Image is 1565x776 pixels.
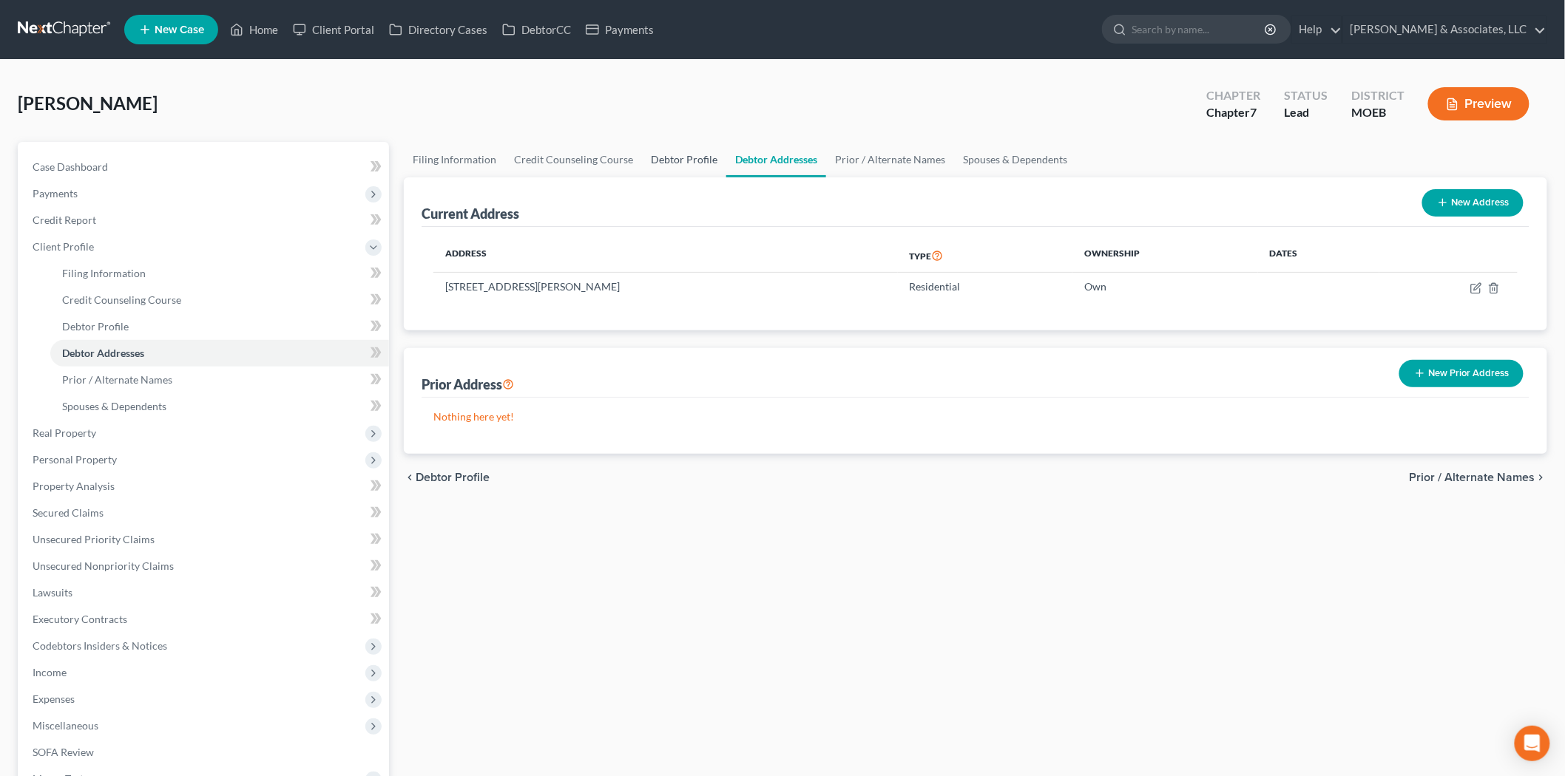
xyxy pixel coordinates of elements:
[50,260,389,287] a: Filing Information
[1072,273,1258,301] td: Own
[50,287,389,313] a: Credit Counseling Course
[505,142,642,177] a: Credit Counseling Course
[422,205,519,222] div: Current Address
[33,480,115,492] span: Property Analysis
[50,340,389,367] a: Debtor Addresses
[1206,104,1260,121] div: Chapter
[50,393,389,420] a: Spouses & Dependents
[433,273,898,301] td: [STREET_ADDRESS][PERSON_NAME]
[1343,16,1547,43] a: [PERSON_NAME] & Associates, LLC
[33,613,127,625] span: Executory Contracts
[33,639,167,652] span: Codebtors Insiders & Notices
[62,320,129,333] span: Debtor Profile
[826,142,954,177] a: Prior / Alternate Names
[1399,360,1524,387] button: New Prior Address
[1292,16,1342,43] a: Help
[33,559,174,572] span: Unsecured Nonpriority Claims
[1072,239,1258,273] th: Ownership
[382,16,495,43] a: Directory Cases
[1410,472,1547,483] button: Prior / Alternate Names chevron_right
[404,472,416,483] i: chevron_left
[1250,105,1257,119] span: 7
[422,375,514,393] div: Prior Address
[416,472,490,483] span: Debtor Profile
[33,240,94,253] span: Client Profile
[1351,87,1405,104] div: District
[21,739,389,766] a: SOFA Review
[578,16,661,43] a: Payments
[1206,87,1260,104] div: Chapter
[33,453,117,466] span: Personal Property
[1410,472,1535,483] span: Prior / Alternate Names
[1258,239,1379,273] th: Dates
[50,367,389,393] a: Prior / Alternate Names
[33,533,155,545] span: Unsecured Priority Claims
[33,746,94,758] span: SOFA Review
[433,409,1518,424] p: Nothing here yet!
[433,239,898,273] th: Address
[726,142,826,177] a: Debtor Addresses
[18,92,158,114] span: [PERSON_NAME]
[62,347,144,359] span: Debtor Addresses
[898,239,1073,273] th: Type
[21,154,389,180] a: Case Dashboard
[62,373,172,386] span: Prior / Alternate Names
[21,207,389,234] a: Credit Report
[1351,104,1405,121] div: MOEB
[1132,16,1267,43] input: Search by name...
[1422,189,1524,217] button: New Address
[404,142,505,177] a: Filing Information
[21,606,389,633] a: Executory Contracts
[33,666,67,678] span: Income
[155,24,204,35] span: New Case
[62,400,166,412] span: Spouses & Dependents
[1515,726,1550,761] div: Open Intercom Messenger
[33,187,78,200] span: Payments
[495,16,578,43] a: DebtorCC
[21,579,389,606] a: Lawsuits
[898,273,1073,301] td: Residential
[1428,87,1529,120] button: Preview
[33,692,75,705] span: Expenses
[62,293,181,306] span: Credit Counseling Course
[1535,472,1547,483] i: chevron_right
[50,313,389,340] a: Debtor Profile
[223,16,285,43] a: Home
[33,719,98,732] span: Miscellaneous
[33,506,104,519] span: Secured Claims
[33,586,72,599] span: Lawsuits
[404,472,490,483] button: chevron_left Debtor Profile
[33,426,96,439] span: Real Property
[21,500,389,526] a: Secured Claims
[21,473,389,500] a: Property Analysis
[33,214,96,226] span: Credit Report
[62,267,146,279] span: Filing Information
[642,142,726,177] a: Debtor Profile
[33,160,108,173] span: Case Dashboard
[1284,87,1328,104] div: Status
[285,16,382,43] a: Client Portal
[21,553,389,579] a: Unsecured Nonpriority Claims
[954,142,1076,177] a: Spouses & Dependents
[21,526,389,553] a: Unsecured Priority Claims
[1284,104,1328,121] div: Lead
